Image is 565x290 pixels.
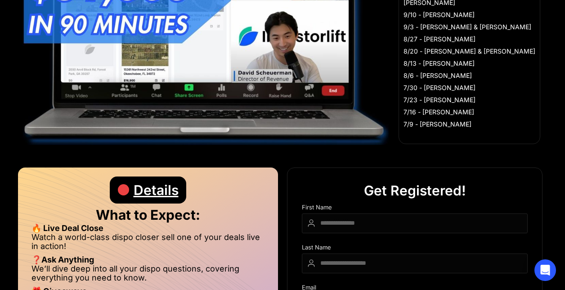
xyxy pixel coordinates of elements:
[364,177,466,204] div: Get Registered!
[31,233,265,255] li: Watch a world-class dispo closer sell one of your deals live in action!
[302,244,528,254] div: Last Name
[302,204,528,213] div: First Name
[134,177,179,204] div: Details
[31,255,94,264] strong: ❓Ask Anything
[534,259,556,281] div: Open Intercom Messenger
[96,207,200,223] strong: What to Expect:
[31,223,103,233] strong: 🔥 Live Deal Close
[31,264,265,287] li: We’ll dive deep into all your dispo questions, covering everything you need to know.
